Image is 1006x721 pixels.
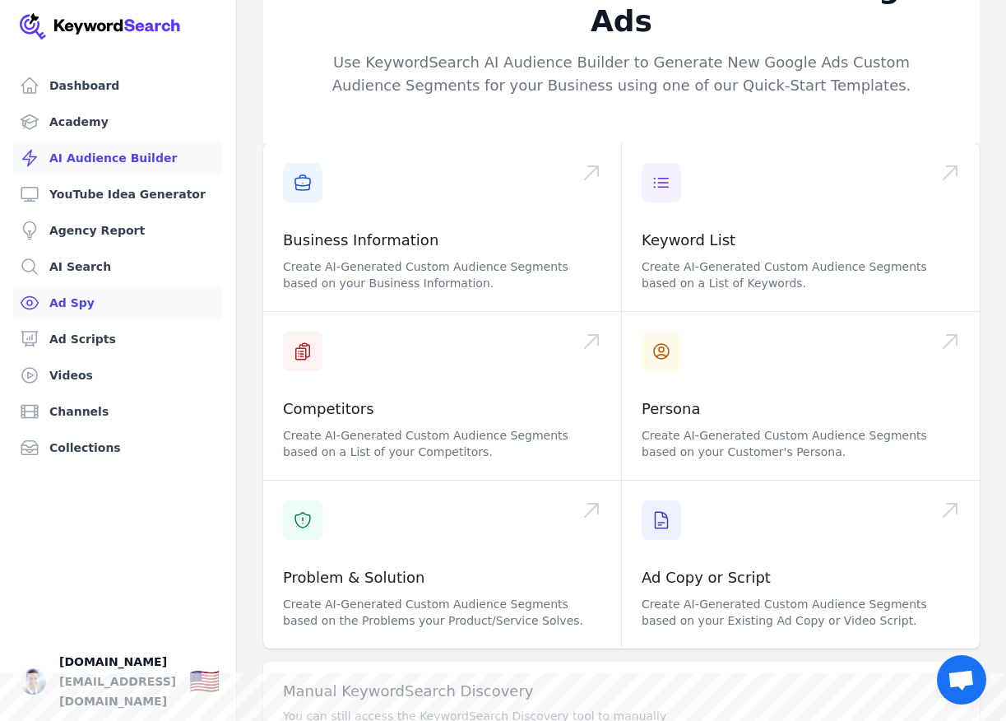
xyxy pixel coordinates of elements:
[25,21,89,35] a: Back to Top
[13,214,223,247] a: Agency Report
[13,105,223,138] a: Academy
[20,668,46,695] button: Open user button
[306,51,938,97] p: Use KeywordSearch AI Audience Builder to Generate New Google Ads Custom Audience Segments for you...
[63,105,147,116] div: Domain Overview
[13,323,223,356] a: Ad Scripts
[46,26,81,40] div: v 4.0.25
[26,43,39,56] img: website_grey.svg
[189,667,220,696] div: 🇺🇸
[642,569,771,586] a: Ad Copy or Script
[283,231,438,249] a: Business Information
[20,114,46,128] span: 16 px
[26,26,39,40] img: logo_orange.svg
[13,142,223,174] a: AI Audience Builder
[13,431,223,464] a: Collections
[13,250,223,283] a: AI Search
[7,7,240,21] div: Outline
[59,652,176,711] span: [DOMAIN_NAME][EMAIL_ADDRESS][DOMAIN_NAME]
[642,231,735,249] a: Keyword List
[13,359,223,392] a: Videos
[283,569,424,586] a: Problem & Solution
[182,105,277,116] div: Keywords by Traffic
[13,178,223,211] a: YouTube Idea Generator
[43,43,181,56] div: Domain: [DOMAIN_NAME]
[44,104,58,117] img: tab_domain_overview_orange.svg
[20,13,181,40] img: Your Company
[937,655,986,705] div: Open chat
[283,400,374,417] a: Competitors
[189,665,220,698] button: 🇺🇸
[642,400,701,417] a: Persona
[13,395,223,428] a: Channels
[13,69,223,102] a: Dashboard
[164,104,177,117] img: tab_keywords_by_traffic_grey.svg
[7,52,240,70] h3: Style
[7,100,57,114] label: Font Size
[13,286,223,319] a: Ad Spy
